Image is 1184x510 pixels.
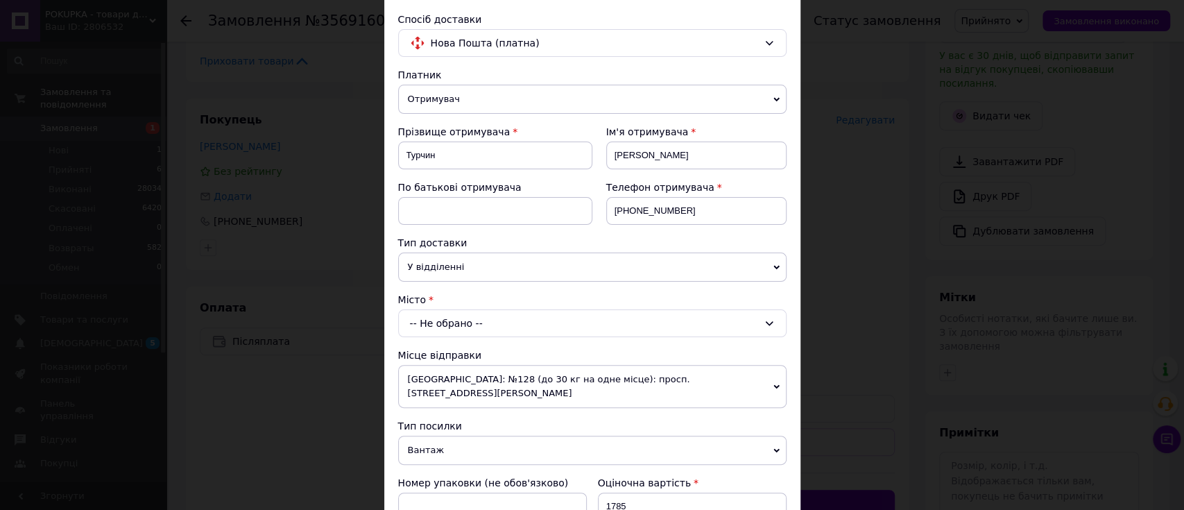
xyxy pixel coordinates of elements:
div: Місто [398,293,787,307]
div: Оціночна вартість [598,476,787,490]
span: Місце відправки [398,350,482,361]
span: Отримувач [398,85,787,114]
span: По батькові отримувача [398,182,522,193]
span: Тип доставки [398,237,467,248]
span: [GEOGRAPHIC_DATA]: №128 (до 30 кг на одне місце): просп. [STREET_ADDRESS][PERSON_NAME] [398,365,787,408]
span: Тип посилки [398,420,462,432]
span: Вантаж [398,436,787,465]
span: У відділенні [398,253,787,282]
div: Спосіб доставки [398,12,787,26]
input: +380 [606,197,787,225]
span: Нова Пошта (платна) [431,35,758,51]
span: Телефон отримувача [606,182,714,193]
div: -- Не обрано -- [398,309,787,337]
span: Ім'я отримувача [606,126,689,137]
span: Прізвище отримувача [398,126,511,137]
div: Номер упаковки (не обов'язково) [398,476,587,490]
span: Платник [398,69,442,80]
